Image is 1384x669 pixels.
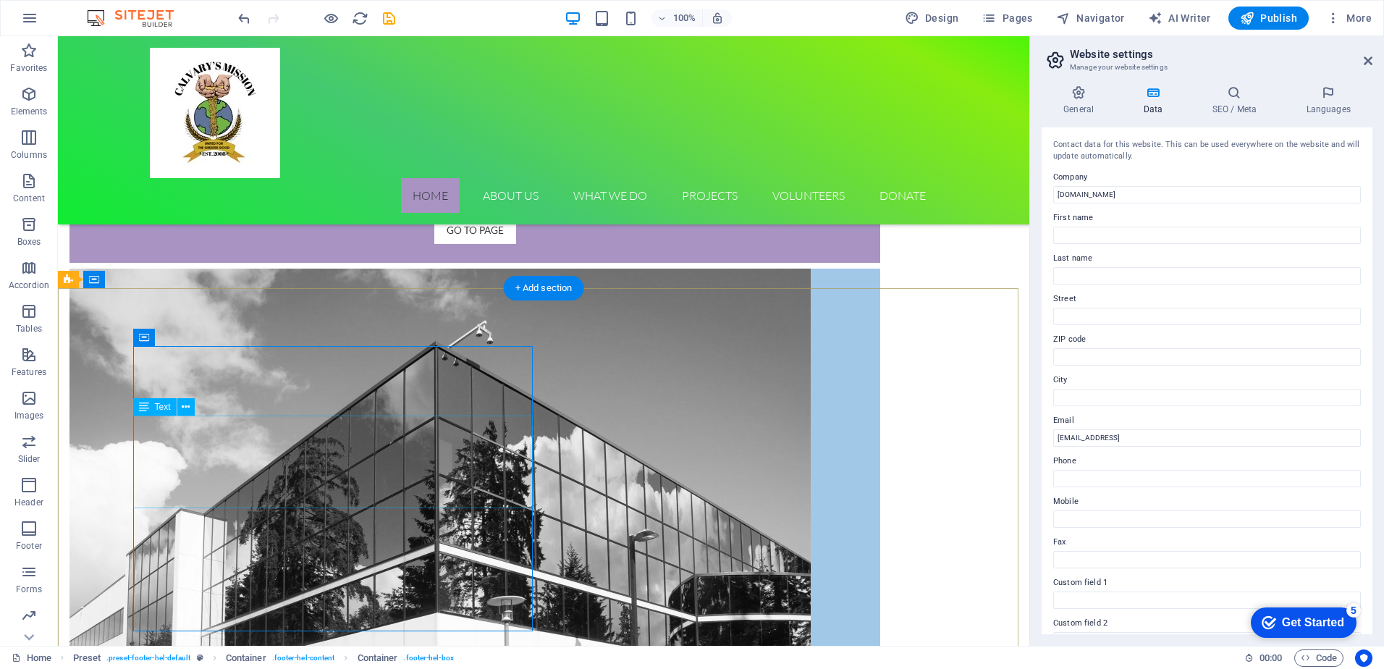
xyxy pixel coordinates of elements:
[16,540,42,552] p: Footer
[322,9,339,27] button: Click here to leave preview mode and continue editing
[1284,85,1372,116] h4: Languages
[1050,7,1131,30] button: Navigator
[73,649,101,667] span: Click to select. Double-click to edit
[1053,169,1361,186] label: Company
[1053,331,1361,348] label: ZIP code
[12,366,46,378] p: Features
[236,10,253,27] i: Undo: Change text (Ctrl+Z)
[899,7,965,30] button: Design
[905,11,959,25] span: Design
[1259,649,1282,667] span: 00 00
[403,649,453,667] span: . footer-hel-box
[18,453,41,465] p: Slider
[711,12,724,25] i: On resize automatically adjust zoom level to fit chosen device.
[1042,85,1121,116] h4: General
[1355,649,1372,667] button: Usercentrics
[73,649,454,667] nav: breadcrumb
[380,9,397,27] button: save
[14,410,44,421] p: Images
[9,279,49,291] p: Accordion
[1228,7,1309,30] button: Publish
[381,10,397,27] i: Save (Ctrl+S)
[1270,652,1272,663] span: :
[1053,574,1361,592] label: Custom field 1
[1053,412,1361,429] label: Email
[504,276,584,300] div: + Add section
[352,10,368,27] i: Reload page
[351,9,368,27] button: reload
[1053,453,1361,470] label: Phone
[1121,85,1190,116] h4: Data
[673,9,696,27] h6: 100%
[1190,85,1284,116] h4: SEO / Meta
[10,62,47,74] p: Favorites
[1053,209,1361,227] label: First name
[11,149,47,161] p: Columns
[12,7,117,38] div: Get Started 5 items remaining, 0% complete
[1301,649,1337,667] span: Code
[16,323,42,334] p: Tables
[272,649,335,667] span: . footer-hel-content
[155,403,171,411] span: Text
[982,11,1032,25] span: Pages
[1326,11,1372,25] span: More
[16,584,42,595] p: Forms
[1056,11,1125,25] span: Navigator
[899,7,965,30] div: Design (Ctrl+Alt+Y)
[1053,615,1361,632] label: Custom field 2
[1320,7,1377,30] button: More
[107,3,122,17] div: 5
[358,649,398,667] span: Click to select. Double-click to edit
[43,16,105,29] div: Get Started
[13,193,45,204] p: Content
[1070,61,1343,74] h3: Manage your website settings
[197,654,203,662] i: This element is a customizable preset
[11,106,48,117] p: Elements
[1070,48,1372,61] h2: Website settings
[1244,649,1283,667] h6: Session time
[1053,250,1361,267] label: Last name
[1053,139,1361,163] div: Contact data for this website. This can be used everywhere on the website and will update automat...
[226,649,266,667] span: Click to select. Double-click to edit
[83,9,192,27] img: Editor Logo
[1240,11,1297,25] span: Publish
[1142,7,1217,30] button: AI Writer
[1294,649,1343,667] button: Code
[976,7,1038,30] button: Pages
[1053,371,1361,389] label: City
[106,649,190,667] span: . preset-footer-hel-default
[1053,534,1361,551] label: Fax
[17,236,41,248] p: Boxes
[1148,11,1211,25] span: AI Writer
[12,649,51,667] a: Click to cancel selection. Double-click to open Pages
[1053,290,1361,308] label: Street
[9,627,48,639] p: Marketing
[651,9,703,27] button: 100%
[1053,493,1361,510] label: Mobile
[235,9,253,27] button: undo
[14,497,43,508] p: Header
